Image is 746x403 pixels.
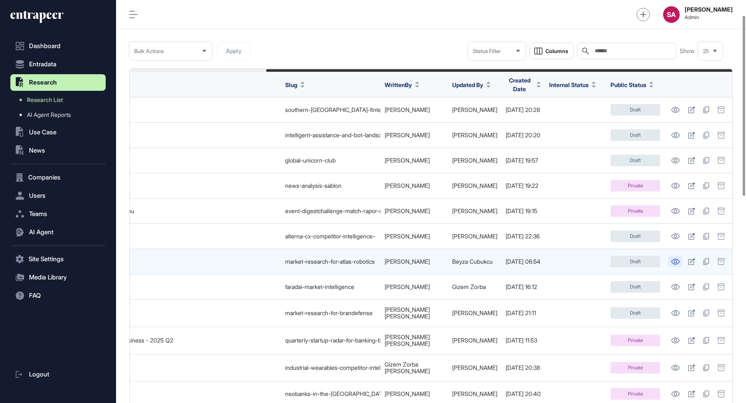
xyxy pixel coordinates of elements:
span: Logout [29,371,49,378]
span: Use Case [29,129,56,136]
a: [PERSON_NAME] [385,182,430,189]
span: FAQ [29,292,41,299]
div: southern-[GEOGRAPHIC_DATA]-fintechs [285,107,376,113]
span: Public Status [610,80,646,89]
a: [PERSON_NAME] [385,157,430,164]
span: Teams [29,211,47,217]
div: global-unicorn-club [285,157,376,164]
div: Faradai Market Intelligence [16,284,277,290]
a: [PERSON_NAME] [452,309,497,316]
div: Draft [610,155,660,166]
button: Public Status [610,80,654,89]
button: Updated By [452,80,491,89]
button: Entradata [10,56,106,73]
div: Private [610,388,660,400]
span: Internal Status [549,80,589,89]
div: Private [610,205,660,217]
span: 25 [703,48,709,54]
a: [PERSON_NAME] [452,131,497,138]
button: Research [10,74,106,91]
div: intelligent-assistance-and-bot-landscape [285,132,376,138]
span: Research [29,79,57,86]
span: Bulk Actions [134,48,164,54]
button: Media Library [10,269,106,286]
div: Draft [610,104,660,116]
span: News [29,147,45,154]
div: [DATE] 20:28 [506,107,541,113]
div: [DATE] 19:15 [506,208,541,214]
a: Dashboard [10,38,106,54]
span: Dashboard [29,43,61,49]
div: [DATE] 21:11 [506,310,541,316]
a: [PERSON_NAME] [452,233,497,240]
span: Admin [685,15,733,20]
div: Draft [610,256,660,267]
span: Users [29,192,46,199]
span: Entradata [29,61,56,68]
span: Slug [285,80,297,89]
div: Alterna CX Competitor Intelligence [16,233,277,240]
a: Logout [10,366,106,383]
a: [PERSON_NAME] [385,233,430,240]
span: AI Agent [29,229,53,235]
a: [PERSON_NAME] [385,367,430,374]
button: SA [663,6,680,23]
span: Site Settings [29,256,64,262]
button: FAQ [10,287,106,304]
span: Updated By [452,80,483,89]
div: [DATE] 16:12 [506,284,541,290]
a: [PERSON_NAME] [385,340,430,347]
button: Companies [10,169,106,186]
div: Quarterly Startup Radar for Banking Business - 2025 Q2 [16,337,277,344]
a: [PERSON_NAME] [452,207,497,214]
div: News Analysis Şablon [16,182,277,189]
a: [PERSON_NAME] [385,106,430,113]
div: Draft [610,231,660,242]
span: Columns [545,48,568,54]
a: [PERSON_NAME] [385,283,430,290]
button: News [10,142,106,159]
div: market-research-for-atlas-robotics [285,258,376,265]
button: WrittenBy [385,80,419,89]
div: Event Digest/Challenge Match Rapor Şablonu [16,208,277,214]
a: [PERSON_NAME] [452,364,497,371]
strong: [PERSON_NAME] [685,6,733,13]
div: Private [610,180,660,192]
span: Companies [28,174,61,181]
a: [PERSON_NAME] [452,157,497,164]
div: [DATE] 19:22 [506,182,541,189]
a: [PERSON_NAME] [385,306,430,313]
div: event-digestchallenge-match-rapor-sablonu [285,208,376,214]
a: [PERSON_NAME] [452,337,497,344]
div: market-research-for-brandefense [285,310,376,316]
a: [PERSON_NAME] [452,182,497,189]
div: alterna-cx-competitor-intelligence- [285,233,376,240]
div: Neobanks in the [GEOGRAPHIC_DATA] [16,391,277,397]
button: Columns [529,43,574,59]
div: faradai-market-intelligence [285,284,376,290]
a: [PERSON_NAME] [385,390,430,397]
a: [PERSON_NAME] [452,390,497,397]
a: Gizem Zorba [385,361,418,368]
div: [DATE] 20:20 [506,132,541,138]
button: Site Settings [10,251,106,267]
button: Slug [285,80,305,89]
a: [PERSON_NAME] [385,313,430,320]
button: Users [10,187,106,204]
div: industrial-wearables-competitor-intelligence [285,364,376,371]
div: Draft [610,307,660,319]
div: [DATE] 20:38 [506,364,541,371]
div: Private [610,335,660,346]
div: [DATE] 11:53 [506,337,541,344]
span: Created Date [506,76,533,93]
a: Research List [15,92,106,107]
span: Status Filter [473,48,501,54]
div: [DATE] 06:54 [506,258,541,265]
a: [PERSON_NAME] [385,333,430,340]
span: WrittenBy [385,80,412,89]
div: [DATE] 22:36 [506,233,541,240]
a: [PERSON_NAME] [385,258,430,265]
div: news-analysis-sablon [285,182,376,189]
div: Draft [610,129,660,141]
